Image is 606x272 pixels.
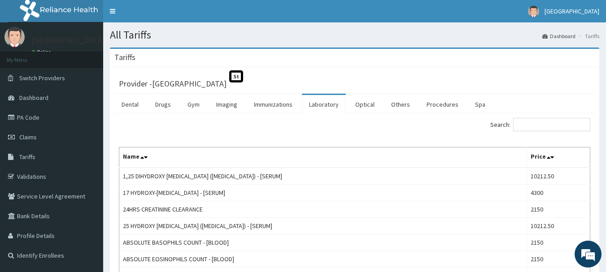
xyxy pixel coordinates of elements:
[490,118,590,131] label: Search:
[527,201,590,218] td: 2150
[384,95,417,114] a: Others
[527,234,590,251] td: 2150
[114,53,135,61] h3: Tariffs
[542,32,575,40] a: Dashboard
[31,36,105,44] p: [GEOGRAPHIC_DATA]
[119,185,527,201] td: 17 HYDROXY-[MEDICAL_DATA] - [SERUM]
[419,95,466,114] a: Procedures
[528,6,539,17] img: User Image
[119,80,227,88] h3: Provider - [GEOGRAPHIC_DATA]
[247,95,300,114] a: Immunizations
[148,95,178,114] a: Drugs
[348,95,382,114] a: Optical
[209,95,244,114] a: Imaging
[4,27,25,47] img: User Image
[527,251,590,268] td: 2150
[19,153,35,161] span: Tariffs
[527,147,590,168] th: Price
[229,70,243,82] span: St
[119,147,527,168] th: Name
[527,218,590,234] td: 10212.50
[19,94,48,102] span: Dashboard
[119,251,527,268] td: ABSOLUTE EOSINOPHILS COUNT - [BLOOD]
[576,32,599,40] li: Tariffs
[31,49,53,55] a: Online
[19,133,37,141] span: Claims
[302,95,346,114] a: Laboratory
[119,168,527,185] td: 1,25 DIHYDROXY [MEDICAL_DATA] ([MEDICAL_DATA]) - [SERUM]
[119,234,527,251] td: ABSOLUTE BASOPHILS COUNT - [BLOOD]
[119,201,527,218] td: 24HRS CREATININE CLEARANCE
[180,95,207,114] a: Gym
[527,168,590,185] td: 10212.50
[119,218,527,234] td: 25 HYDROXY [MEDICAL_DATA] ([MEDICAL_DATA]) - [SERUM]
[110,29,599,41] h1: All Tariffs
[468,95,493,114] a: Spa
[545,7,599,15] span: [GEOGRAPHIC_DATA]
[19,74,65,82] span: Switch Providers
[527,185,590,201] td: 4300
[513,118,590,131] input: Search:
[114,95,146,114] a: Dental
